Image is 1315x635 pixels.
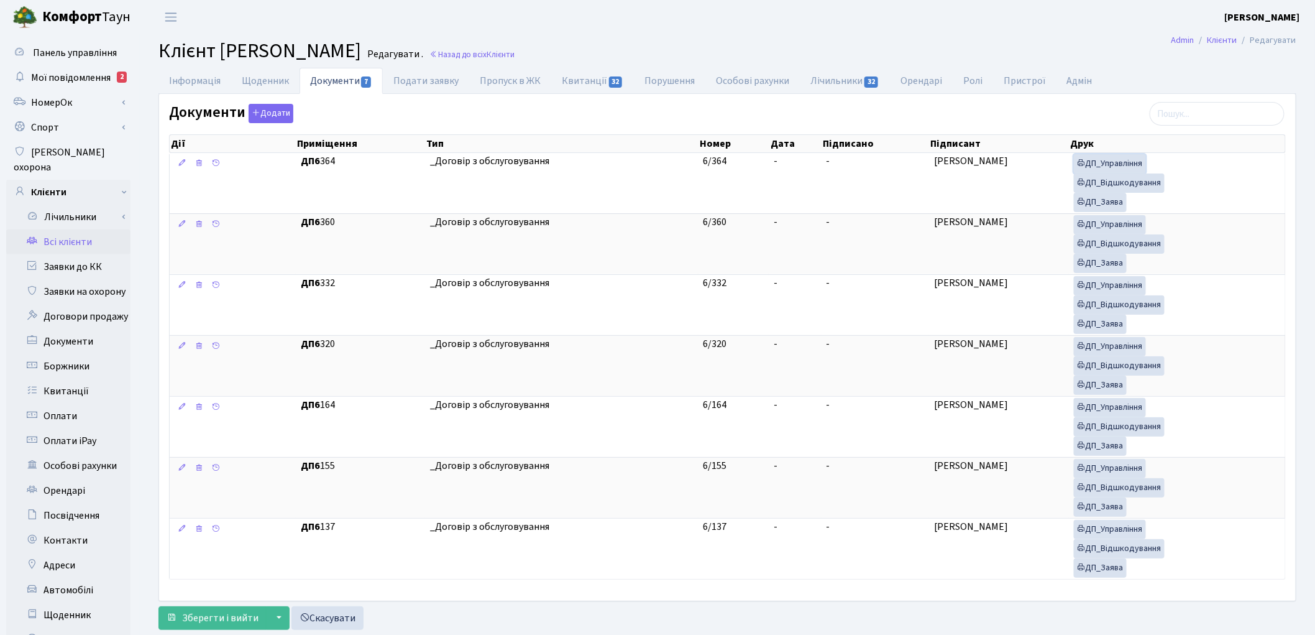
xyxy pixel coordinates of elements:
[635,68,706,94] a: Порушення
[158,606,267,630] button: Зберегти і вийти
[706,68,800,94] a: Особові рахунки
[430,459,693,473] span: _Договір з обслуговування
[169,104,293,123] label: Документи
[822,135,930,152] th: Підписано
[158,37,361,65] span: Клієнт [PERSON_NAME]
[430,154,693,169] span: _Договір з обслуговування
[769,135,822,152] th: Дата
[703,398,727,412] span: 6/164
[1074,498,1127,517] a: ДП_Заява
[934,215,1008,229] span: [PERSON_NAME]
[231,68,300,94] a: Щоденник
[365,49,423,60] small: Редагувати .
[1074,539,1165,559] a: ДП_Відшкодування
[934,154,1008,168] span: [PERSON_NAME]
[1056,68,1102,94] a: Адмін
[1074,193,1127,212] a: ДП_Заява
[609,76,623,88] span: 32
[1074,174,1165,193] a: ДП_Відшкодування
[301,276,320,290] b: ДП6
[1074,417,1165,437] a: ДП_Відшкодування
[430,215,693,229] span: _Договір з обслуговування
[703,459,727,473] span: 6/155
[827,337,830,351] span: -
[993,68,1056,94] a: Пристрої
[1074,520,1146,539] a: ДП_Управління
[6,578,131,603] a: Автомобілі
[934,459,1008,473] span: [PERSON_NAME]
[6,254,131,279] a: Заявки до КК
[6,553,131,578] a: Адреси
[703,276,727,290] span: 6/332
[301,337,420,351] span: 320
[930,135,1070,152] th: Підписант
[300,68,383,94] a: Документи
[430,398,693,412] span: _Договір з обслуговування
[1237,34,1296,47] li: Редагувати
[301,398,320,412] b: ДП6
[1074,295,1165,315] a: ДП_Відшкодування
[6,90,131,115] a: НомерОк
[301,520,420,534] span: 137
[6,279,131,304] a: Заявки на охорону
[1207,34,1237,47] a: Клієнти
[1074,356,1165,376] a: ДП_Відшкодування
[1225,11,1300,24] b: [PERSON_NAME]
[827,459,830,473] span: -
[827,276,830,290] span: -
[430,520,693,534] span: _Договір з обслуговування
[1074,398,1146,417] a: ДП_Управління
[6,528,131,553] a: Контакти
[296,135,425,152] th: Приміщення
[1074,459,1146,478] a: ДП_Управління
[1074,559,1127,578] a: ДП_Заява
[158,68,231,94] a: Інформація
[301,459,420,473] span: 155
[42,7,131,28] span: Таун
[6,354,131,379] a: Боржники
[827,398,830,412] span: -
[827,154,830,168] span: -
[33,46,117,60] span: Панель управління
[800,68,890,94] a: Лічильники
[953,68,993,94] a: Ролі
[703,337,727,351] span: 6/320
[430,337,693,351] span: _Договір з обслуговування
[301,337,320,351] b: ДП6
[890,68,953,94] a: Орендарі
[245,102,293,124] a: Додати
[6,180,131,205] a: Клієнти
[827,215,830,229] span: -
[774,520,778,534] span: -
[1074,376,1127,395] a: ДП_Заява
[182,611,259,625] span: Зберегти і вийти
[1074,478,1165,498] a: ДП_Відшкодування
[1069,135,1285,152] th: Друк
[6,115,131,140] a: Спорт
[1074,337,1146,356] a: ДП_Управління
[155,7,186,27] button: Переключити навігацію
[6,329,131,354] a: Документи
[6,379,131,404] a: Квитанції
[774,337,778,351] span: -
[934,337,1008,351] span: [PERSON_NAME]
[301,398,420,412] span: 164
[301,215,320,229] b: ДП6
[1150,102,1285,126] input: Пошук...
[31,71,111,85] span: Мої повідомлення
[864,76,878,88] span: 32
[1074,154,1146,174] a: ДП_Управління
[117,72,127,83] div: 2
[291,606,364,630] a: Скасувати
[6,453,131,478] a: Особові рахунки
[6,229,131,254] a: Всі клієнти
[1171,34,1194,47] a: Admin
[249,104,293,123] button: Документи
[6,429,131,453] a: Оплати iPay
[703,215,727,229] span: 6/360
[551,68,634,94] a: Квитанції
[934,520,1008,534] span: [PERSON_NAME]
[6,40,131,65] a: Панель управління
[301,154,320,168] b: ДП6
[429,49,515,60] a: Назад до всіхКлієнти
